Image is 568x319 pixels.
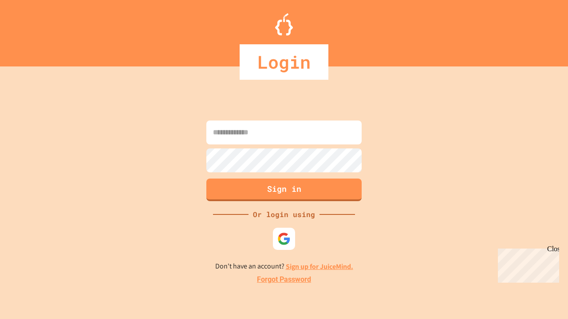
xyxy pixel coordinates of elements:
[257,274,311,285] a: Forgot Password
[248,209,319,220] div: Or login using
[215,261,353,272] p: Don't have an account?
[494,245,559,283] iframe: chat widget
[531,284,559,310] iframe: chat widget
[240,44,328,80] div: Login
[286,262,353,271] a: Sign up for JuiceMind.
[275,13,293,35] img: Logo.svg
[277,232,291,245] img: google-icon.svg
[206,179,362,201] button: Sign in
[4,4,61,56] div: Chat with us now!Close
